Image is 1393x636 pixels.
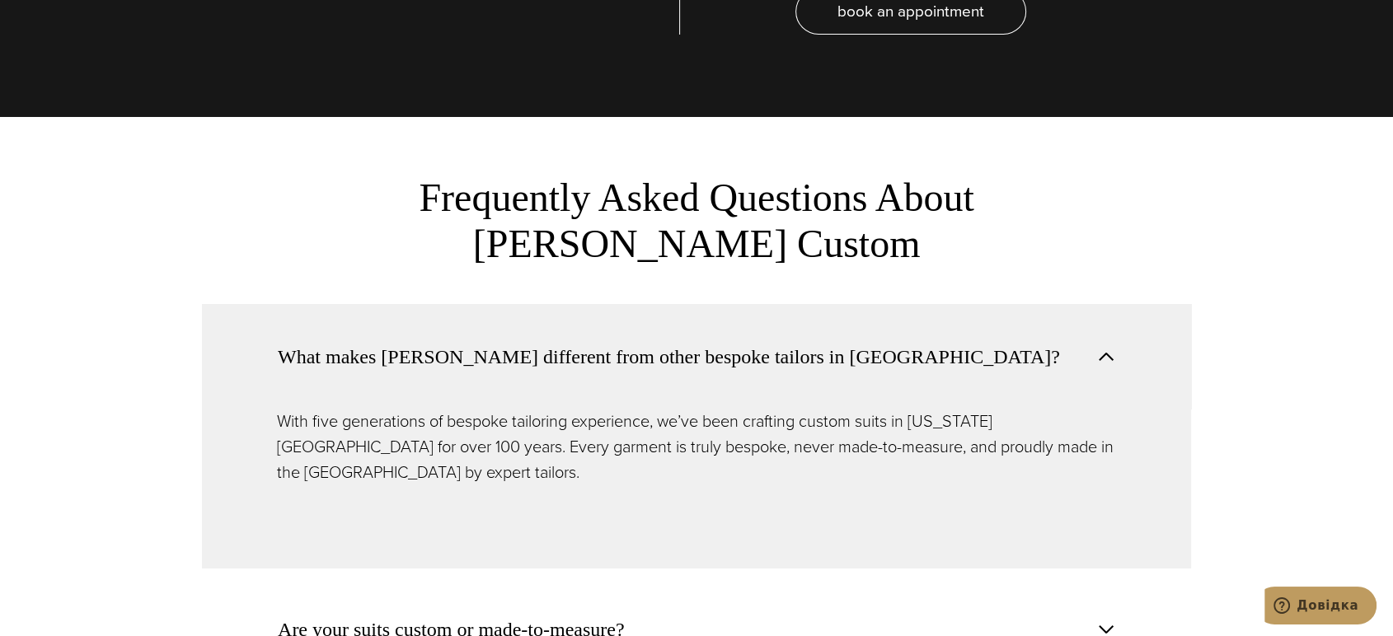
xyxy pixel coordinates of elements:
span: What makes [PERSON_NAME] different from other bespoke tailors in [GEOGRAPHIC_DATA]? [278,342,1060,372]
iframe: Відкрити віджет, в якому ви зможете звернутися до одного з наших агентів [1264,587,1377,628]
div: What makes [PERSON_NAME] different from other bespoke tailors in [GEOGRAPHIC_DATA]? [202,409,1191,568]
p: With five generations of bespoke tailoring experience, we’ve been crafting custom suits in [US_ST... [277,409,1116,485]
h3: Frequently Asked Questions About [PERSON_NAME] Custom [260,175,1133,267]
button: What makes [PERSON_NAME] different from other bespoke tailors in [GEOGRAPHIC_DATA]? [202,304,1191,409]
